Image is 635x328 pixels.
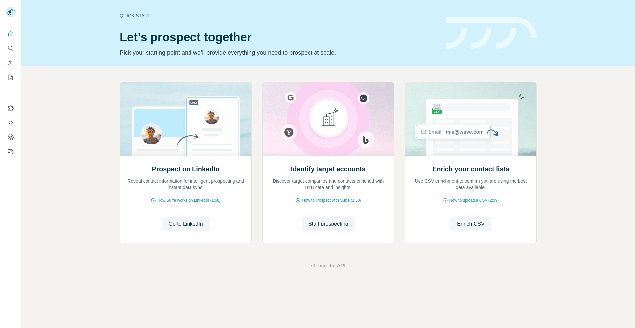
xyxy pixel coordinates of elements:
img: Enrich your contact lists [405,82,537,156]
h1: Let’s prospect together [120,31,439,44]
button: Use Surfe on LinkedIn [5,102,16,114]
button: Dashboard [5,131,16,143]
button: Search [5,42,16,54]
p: Reveal contact information for intelligent prospecting and instant data sync. [127,178,245,191]
p: Pick your starting point and we’ll provide everything you need to prospect at scale. [120,48,439,57]
button: Enrich CSV [5,57,16,69]
h2: Prospect on LinkedIn [152,164,219,174]
span: How to prospect with Surfe (1:30) [302,197,361,203]
button: My lists [5,71,16,83]
button: Enrich CSV [450,217,491,231]
button: Feedback [5,146,16,158]
p: Discover target companies and contacts enriched with B2B data and insights. [269,178,387,191]
span: How Surfe works on LinkedIn (1:58) [157,197,221,203]
p: Use CSV enrichment to confirm you are using the best data available. [412,178,530,191]
span: Start prospecting [308,220,348,228]
h2: Identify target accounts [291,164,366,174]
button: Use Surfe API [5,117,16,129]
span: Go to LinkedIn [168,220,203,228]
button: Quick start [5,28,16,40]
span: Enrich CSV [457,220,485,228]
button: Go to LinkedIn [162,217,209,231]
span: How to upload a CSV (2:59) [449,197,499,203]
img: Identify target accounts [262,82,394,156]
div: Quick start [120,12,439,19]
h2: Enrich your contact lists [432,164,509,174]
button: Start prospecting [302,217,355,231]
button: Or use the API [311,262,345,270]
img: Prospect on LinkedIn [120,82,252,156]
img: banner [446,17,537,49]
